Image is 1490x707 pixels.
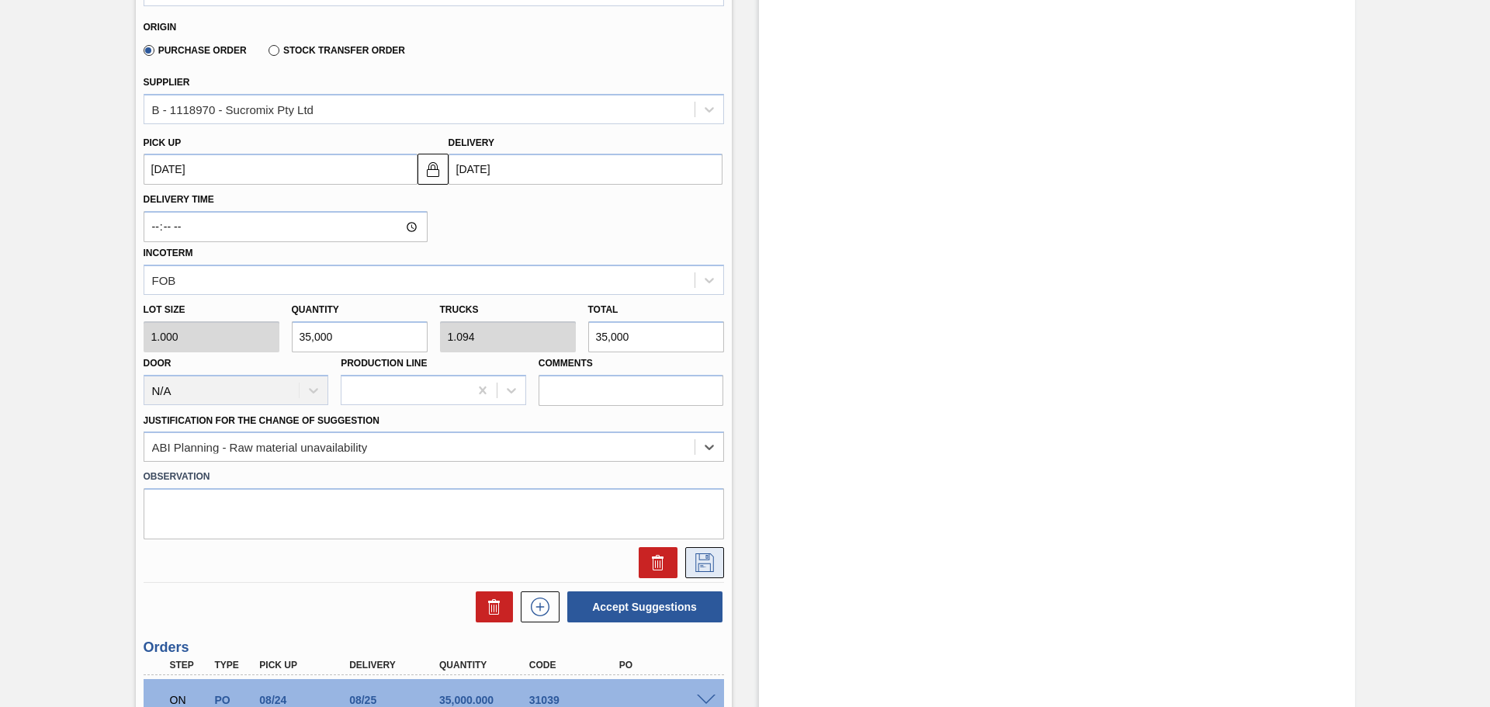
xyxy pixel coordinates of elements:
div: Type [210,660,257,671]
label: Quantity [292,304,339,315]
img: locked [424,160,442,178]
label: Lot size [144,299,279,321]
label: Comments [539,352,724,375]
div: Pick up [255,660,356,671]
div: New suggestion [513,591,560,622]
label: Trucks [440,304,479,315]
label: Total [588,304,619,315]
div: Quantity [435,660,536,671]
div: Purchase order [210,694,257,706]
input: mm/dd/yyyy [449,154,722,185]
button: Accept Suggestions [567,591,722,622]
div: Save Suggestion [677,547,724,578]
h3: Orders [144,639,724,656]
div: PO [615,660,716,671]
label: Origin [144,22,177,33]
div: Delete Suggestion [631,547,677,578]
label: Delivery [449,137,495,148]
label: Delivery Time [144,189,428,211]
label: Justification for the Change of Suggestion [144,415,379,426]
div: B - 1118970 - Sucromix Pty Ltd [152,102,314,116]
label: Incoterm [144,248,193,258]
p: ON [170,694,209,706]
button: locked [418,154,449,185]
div: Delete Suggestions [468,591,513,622]
label: Observation [144,466,724,488]
label: Supplier [144,77,190,88]
div: Step [166,660,213,671]
input: mm/dd/yyyy [144,154,418,185]
label: Door [144,358,172,369]
label: Stock Transfer Order [269,45,405,56]
label: Production Line [341,358,427,369]
div: Code [525,660,626,671]
div: 31039 [525,694,626,706]
div: 08/24/2025 [255,694,356,706]
div: Accept Suggestions [560,590,724,624]
div: Delivery [345,660,446,671]
label: Pick up [144,137,182,148]
div: ABI Planning - Raw material unavailability [152,441,368,454]
div: 08/25/2025 [345,694,446,706]
div: FOB [152,273,176,286]
label: Purchase Order [144,45,247,56]
div: 35,000.000 [435,694,536,706]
